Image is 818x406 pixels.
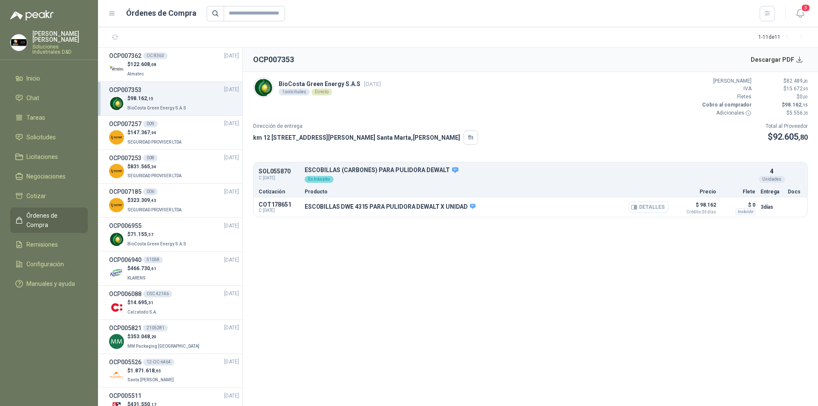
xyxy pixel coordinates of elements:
[11,35,27,51] img: Company Logo
[757,93,808,101] p: $
[32,44,88,55] p: Soluciones Industriales D&D
[305,167,755,174] p: ESCOBILLAS (CARBONES) PARA PULIDORA DEWALT
[803,86,808,91] span: ,95
[130,368,161,374] span: 1.871.618
[224,358,239,366] span: [DATE]
[109,96,124,111] img: Company Logo
[757,101,808,109] p: $
[311,89,332,95] div: Directo
[786,78,808,84] span: 82.489
[10,129,88,145] a: Solicitudes
[10,168,88,184] a: Negociaciones
[109,51,239,78] a: OCP007362OC 8363[DATE] Company Logo$122.608,08Almatec
[109,221,239,248] a: OCP006955[DATE] Company Logo$71.155,57BioCosta Green Energy S.A.S
[801,103,808,107] span: ,15
[109,153,239,180] a: OCP007253008[DATE] Company Logo$831.565,34SEGURIDAD PROVISER LTDA
[130,197,156,203] span: 323.309
[10,256,88,272] a: Configuración
[127,265,156,273] p: $
[130,95,153,101] span: 98.162
[305,176,334,183] div: En tránsito
[130,164,156,170] span: 831.565
[803,111,808,115] span: ,35
[109,255,239,282] a: OCP00694051058[DATE] Company Logo$466.730,61KLARENS
[150,198,156,203] span: ,43
[757,109,808,117] p: $
[700,93,752,101] p: Fletes
[109,334,124,349] img: Company Logo
[147,300,153,305] span: ,31
[109,198,124,213] img: Company Logo
[109,187,141,196] h3: OCP007185
[224,52,239,60] span: [DATE]
[150,62,156,67] span: ,08
[155,369,161,373] span: ,65
[746,51,808,68] button: Descargar PDF
[26,259,64,269] span: Configuración
[109,368,124,383] img: Company Logo
[674,200,716,214] p: $ 98.162
[127,129,183,137] p: $
[259,208,300,213] span: C: [DATE]
[10,207,88,233] a: Órdenes de Compra
[109,130,124,145] img: Company Logo
[109,357,239,384] a: OCP00552612-OC-6464[DATE] Company Logo$1.871.618,65Santa [PERSON_NAME]
[109,221,141,230] h3: OCP006955
[147,96,153,101] span: ,15
[109,357,141,367] h3: OCP005526
[770,167,773,176] p: 4
[127,333,201,341] p: $
[109,323,141,333] h3: OCP005821
[766,130,808,144] p: $
[130,231,153,237] span: 71.155
[127,377,174,382] span: Santa [PERSON_NAME]
[786,86,808,92] span: 15.672
[364,81,381,87] span: [DATE]
[109,85,239,112] a: OCP007353[DATE] Company Logo$98.162,15BioCosta Green Energy S.A.S
[674,210,716,214] span: Crédito 30 días
[224,86,239,94] span: [DATE]
[127,207,181,212] span: SEGURIDAD PROVISER LTDA
[109,187,239,214] a: OCP007185006[DATE] Company Logo$323.309,43SEGURIDAD PROVISER LTDA
[259,189,300,194] p: Cotización
[127,299,159,307] p: $
[130,299,153,305] span: 14.695
[26,279,75,288] span: Manuales y ayuda
[127,196,183,204] p: $
[253,54,294,66] h2: OCP007353
[109,119,239,146] a: OCP007257009[DATE] Company Logo$147.367,94SEGURIDAD PROVISER LTDA
[224,290,239,298] span: [DATE]
[150,334,156,339] span: ,20
[10,276,88,292] a: Manuales y ayuda
[127,95,188,103] p: $
[26,74,40,83] span: Inicio
[721,200,755,210] p: $ 0
[127,276,146,280] span: KLARENS
[109,62,124,77] img: Company Logo
[109,153,141,163] h3: OCP007253
[127,163,183,171] p: $
[674,189,716,194] p: Precio
[26,152,58,161] span: Licitaciones
[253,133,460,142] p: km 12 [STREET_ADDRESS][PERSON_NAME] Santa Marta , [PERSON_NAME]
[10,149,88,165] a: Licitaciones
[130,265,156,271] span: 466.730
[109,300,124,315] img: Company Logo
[253,122,478,130] p: Dirección de entrega
[143,291,172,297] div: OSC 42146
[143,155,158,161] div: 008
[224,256,239,264] span: [DATE]
[224,392,239,400] span: [DATE]
[224,188,239,196] span: [DATE]
[10,236,88,253] a: Remisiones
[803,95,808,99] span: ,00
[143,325,168,331] div: 2105281
[150,130,156,135] span: ,94
[26,93,39,103] span: Chat
[127,367,176,375] p: $
[224,222,239,230] span: [DATE]
[279,79,381,89] p: BioCosta Green Energy S.A.S
[10,10,54,20] img: Logo peakr
[109,51,141,60] h3: OCP007362
[127,173,181,178] span: SEGURIDAD PROVISER LTDA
